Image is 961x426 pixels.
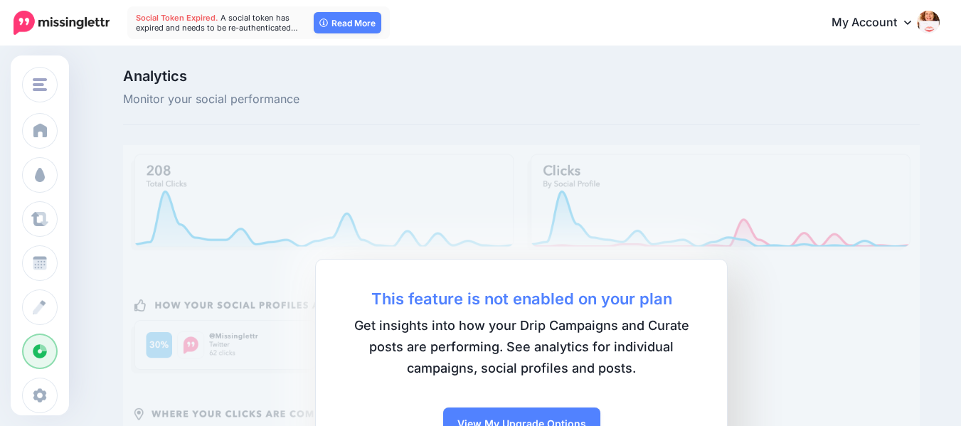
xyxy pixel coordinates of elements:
b: This feature is not enabled on your plan [344,288,699,309]
span: Get insights into how your Drip Campaigns and Curate posts are performing. See analytics for indi... [344,315,699,379]
span: A social token has expired and needs to be re-authenticated… [136,13,298,33]
span: Analytics [123,69,374,83]
img: menu.png [33,78,47,91]
a: Read More [314,12,381,33]
span: Monitor your social performance [123,90,374,109]
span: Social Token Expired. [136,13,218,23]
a: My Account [817,6,940,41]
img: Missinglettr [14,11,110,35]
